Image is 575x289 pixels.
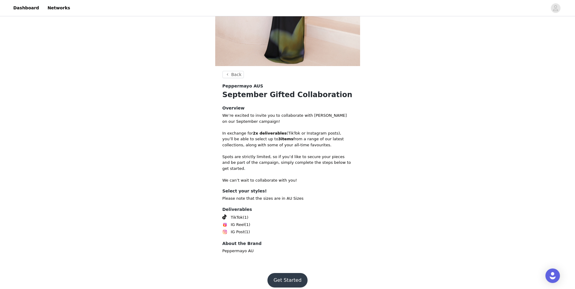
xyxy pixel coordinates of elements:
[553,3,558,13] div: avatar
[222,222,227,227] img: Instagram Reels Icon
[222,89,353,100] h1: September Gifted Collaboration
[281,137,293,141] strong: items
[243,214,248,221] span: (1)
[222,154,353,172] p: Spots are strictly limited, so if you’d like to secure your pieces and be part of the campaign, s...
[222,130,353,148] p: In exchange for (TikTok or Instagram posts), you’ll be able to select up to from a range of our l...
[222,71,244,78] button: Back
[245,222,250,228] span: (1)
[222,188,353,194] h4: Select your styles!
[222,83,263,89] span: Peppermayo AUS
[253,131,287,135] strong: 2x deliverables
[222,177,353,183] p: We can’t wait to collaborate with you!
[222,195,353,202] p: Please note that the sizes are in AU Sizes
[278,137,281,141] strong: 3
[231,229,244,235] span: IG Post
[44,1,74,15] a: Networks
[222,113,353,124] p: We’re excited to invite you to collaborate with [PERSON_NAME] on our September campaign!
[222,105,353,111] h4: Overview
[222,230,227,234] img: Instagram Icon
[10,1,43,15] a: Dashboard
[231,222,245,228] span: IG Reel
[222,240,353,247] h4: About the Brand
[222,248,353,254] p: Peppermayo AU
[222,206,353,213] h4: Deliverables
[545,268,560,283] div: Open Intercom Messenger
[267,273,308,287] button: Get Started
[231,214,243,221] span: TikTok
[244,229,250,235] span: (1)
